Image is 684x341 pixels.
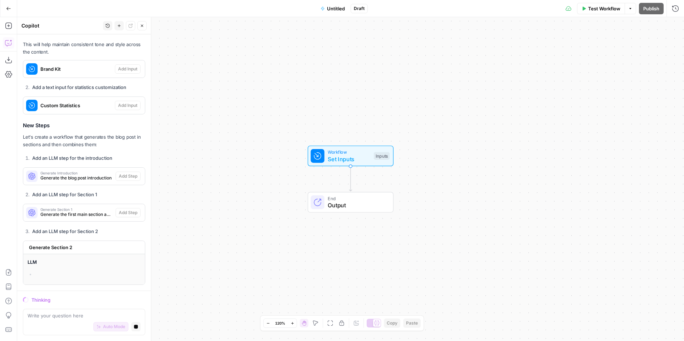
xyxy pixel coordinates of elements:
span: Copy [387,320,397,326]
p: This will help maintain consistent tone and style across the content. [23,41,145,56]
button: Test Workflow [577,3,625,14]
button: Add Step [116,208,141,217]
span: Brand Kit [40,65,112,73]
button: Paste [403,318,421,328]
span: Set Inputs [328,155,370,163]
g: Edge from start to end [349,166,352,191]
div: WorkflowSet InputsInputs [284,145,417,166]
div: Copilot [21,22,101,29]
div: Inputs [374,152,390,160]
span: Generate Introduction [40,171,113,175]
span: Paste [406,320,418,326]
span: Add Input [118,102,137,109]
button: Publish [639,3,664,14]
button: Untitled [316,3,349,14]
div: Thinking [31,296,145,303]
button: Add Input [115,101,141,110]
p: Let's create a workflow that generates the blog post in sections and then combines them: [23,133,145,148]
strong: Add an LLM step for Section 1 [32,192,97,197]
span: Auto Mode [103,323,125,330]
strong: Add an LLM step for Section 2 [32,228,98,234]
button: Auto Mode [93,322,128,331]
span: Publish [643,5,659,12]
span: Add Input [118,66,137,72]
span: Custom Statistics [40,102,112,109]
button: Add Input [115,64,141,74]
span: Add Step [119,173,137,179]
span: End [328,195,386,202]
div: EndOutput [284,192,417,213]
span: Generate the blog post introduction [40,175,113,181]
span: Draft [354,5,365,12]
span: Generate the first main section about CFO's financial challenges [40,211,113,218]
span: Test Workflow [588,5,620,12]
h4: LLM [28,258,141,266]
h3: New Steps [23,122,145,129]
strong: Add an LLM step for the introduction [32,155,112,161]
span: Untitled [327,5,345,12]
span: Generate Section 2 [29,244,138,251]
span: Output [328,201,386,209]
span: Generate Section 1 [40,208,113,211]
span: 120% [275,320,285,326]
strong: Add a text input for statistics customization [32,84,126,90]
span: Add Step [119,209,137,216]
button: Copy [384,318,400,328]
span: Workflow [328,149,370,155]
button: Add Step [116,172,141,181]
